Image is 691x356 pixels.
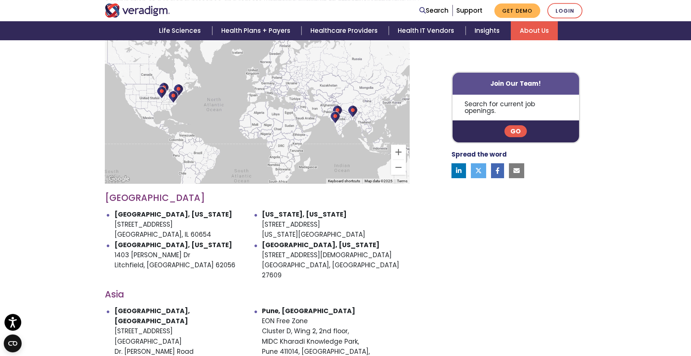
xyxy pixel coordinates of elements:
[397,179,407,183] a: Terms (opens in new tab)
[115,240,232,249] strong: [GEOGRAPHIC_DATA], [US_STATE]
[301,21,389,40] a: Healthcare Providers
[504,125,527,137] a: Go
[262,306,355,315] strong: Pune, [GEOGRAPHIC_DATA]
[511,21,558,40] a: About Us
[105,3,170,18] img: Veradigm logo
[115,306,190,325] strong: [GEOGRAPHIC_DATA], [GEOGRAPHIC_DATA]
[466,21,511,40] a: Insights
[262,240,410,281] li: [STREET_ADDRESS][DEMOGRAPHIC_DATA] [GEOGRAPHIC_DATA], [GEOGRAPHIC_DATA] 27609
[105,193,410,204] h3: [GEOGRAPHIC_DATA]
[494,3,540,18] a: Get Demo
[262,209,410,240] li: [STREET_ADDRESS] [US_STATE][GEOGRAPHIC_DATA]
[212,21,301,40] a: Health Plans + Payers
[328,179,360,184] button: Keyboard shortcuts
[389,21,465,40] a: Health IT Vendors
[456,6,482,15] a: Support
[107,174,131,184] a: Open this area in Google Maps (opens a new window)
[419,6,448,16] a: Search
[453,94,579,120] p: Search for current job openings.
[365,179,393,183] span: Map data ©2025
[4,334,22,352] button: Open CMP widget
[262,240,379,249] strong: [GEOGRAPHIC_DATA], [US_STATE]
[115,210,232,219] strong: [GEOGRAPHIC_DATA], [US_STATE]
[490,79,541,88] strong: Join Our Team!
[262,210,347,219] strong: [US_STATE], [US_STATE]
[115,240,262,281] li: 1403 [PERSON_NAME] Dr Litchfield, [GEOGRAPHIC_DATA] 62056
[115,209,262,240] li: [STREET_ADDRESS] [GEOGRAPHIC_DATA], IL 60654
[547,3,582,18] a: Login
[105,289,410,300] h3: Asia
[391,145,406,160] button: Zoom in
[150,21,212,40] a: Life Sciences
[107,174,131,184] img: Google
[391,160,406,175] button: Zoom out
[451,150,507,159] strong: Spread the word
